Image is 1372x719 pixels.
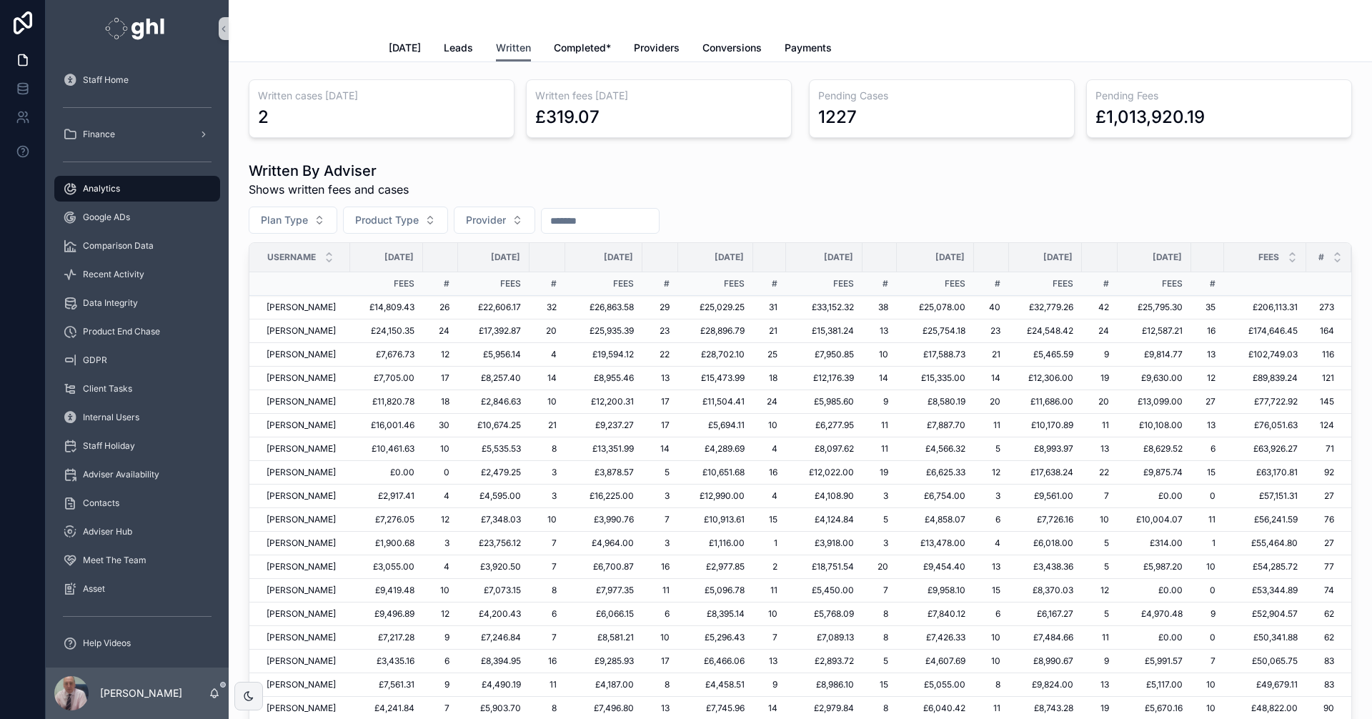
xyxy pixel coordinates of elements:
span: [DATE] [1043,252,1073,263]
h3: Written fees [DATE] [535,89,782,103]
a: Staff Home [54,67,220,93]
td: £63,170.81 [1224,461,1306,485]
a: Product End Chase [54,319,220,344]
td: 5 [1082,532,1118,555]
td: # [530,272,565,296]
td: 11 [974,414,1009,437]
td: £2,917.41 [350,485,423,508]
td: 19 [863,461,898,485]
td: £0.00 [1118,485,1191,508]
div: 2 [258,106,269,129]
td: 10 [1082,508,1118,532]
a: [DATE] [389,35,421,64]
td: [PERSON_NAME] [249,390,350,414]
td: 11 [863,414,898,437]
span: Meet The Team [83,555,146,566]
span: Product Type [355,213,419,227]
td: 145 [1306,390,1351,414]
a: Finance [54,122,220,147]
td: [PERSON_NAME] [249,508,350,532]
span: Staff Home [83,74,129,86]
td: £7,348.03 [458,508,530,532]
td: 27 [1191,390,1225,414]
td: 13 [1191,343,1225,367]
a: Written [496,35,531,62]
td: 5 [642,461,678,485]
span: Written [496,41,531,55]
span: # [1318,252,1324,263]
td: 35 [1191,296,1225,319]
td: £13,351.99 [565,437,642,461]
a: Recent Activity [54,262,220,287]
td: £56,241.59 [1224,508,1306,532]
td: 12 [423,508,458,532]
button: Select Button [343,207,448,234]
td: 24 [1082,319,1118,343]
a: Asset [54,576,220,602]
td: 71 [1306,437,1351,461]
td: 11 [1191,508,1225,532]
td: £23,756.12 [458,532,530,555]
td: [PERSON_NAME] [249,319,350,343]
td: # [1082,272,1118,296]
td: £174,646.45 [1224,319,1306,343]
td: £4,858.07 [897,508,973,532]
td: £8,097.62 [786,437,862,461]
div: £1,013,920.19 [1095,106,1205,129]
td: £206,113.31 [1224,296,1306,319]
td: 23 [974,319,1009,343]
td: £1,900.68 [350,532,423,555]
a: Google ADs [54,204,220,230]
span: Asset [83,583,105,595]
span: Providers [634,41,680,55]
td: £9,630.00 [1118,367,1191,390]
a: Leads [444,35,473,64]
td: 3 [863,485,898,508]
td: 3 [642,485,678,508]
span: [DATE] [824,252,853,263]
td: 9 [863,390,898,414]
td: 4 [530,343,565,367]
td: 121 [1306,367,1351,390]
td: 4 [753,485,787,508]
a: Data Integrity [54,290,220,316]
td: 24 [753,390,787,414]
td: # [423,272,458,296]
td: £7,676.73 [350,343,423,367]
td: 13 [1082,437,1118,461]
span: Internal Users [83,412,139,423]
span: Client Tasks [83,383,132,395]
td: £10,108.00 [1118,414,1191,437]
td: 27 [1306,485,1351,508]
td: £6,018.00 [1009,532,1082,555]
td: 21 [974,343,1009,367]
td: 24 [423,319,458,343]
td: £8,993.97 [1009,437,1082,461]
td: 3 [863,532,898,555]
h3: Pending Fees [1095,89,1343,103]
td: 164 [1306,319,1351,343]
td: 17 [642,390,678,414]
td: 16 [753,461,787,485]
td: £15,473.99 [678,367,752,390]
td: £9,875.74 [1118,461,1191,485]
td: 3 [974,485,1009,508]
span: Product End Chase [83,326,160,337]
td: £24,150.35 [350,319,423,343]
td: 14 [974,367,1009,390]
td: 12 [974,461,1009,485]
span: [DATE] [935,252,965,263]
td: 9 [1082,343,1118,367]
h3: Pending Cases [818,89,1065,103]
td: 76 [1306,508,1351,532]
td: 4 [974,532,1009,555]
td: # [753,272,787,296]
td: £25,754.18 [897,319,973,343]
td: [PERSON_NAME] [249,532,350,555]
td: £10,004.07 [1118,508,1191,532]
td: £12,306.00 [1009,367,1082,390]
button: Select Button [249,207,337,234]
td: 14 [863,367,898,390]
td: £10,674.25 [458,414,530,437]
td: 5 [974,437,1009,461]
